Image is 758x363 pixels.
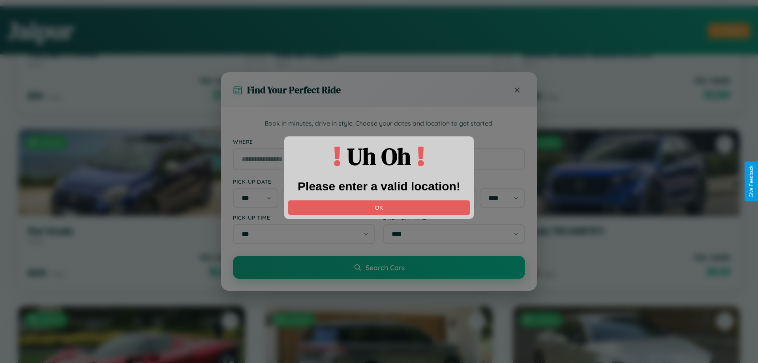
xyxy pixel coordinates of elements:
[366,263,405,272] span: Search Cars
[233,138,525,145] label: Where
[383,214,525,221] label: Drop-off Time
[233,118,525,129] p: Book in minutes, drive in style. Choose your dates and location to get started.
[247,83,341,96] h3: Find Your Perfect Ride
[233,178,375,185] label: Pick-up Date
[383,178,525,185] label: Drop-off Date
[233,214,375,221] label: Pick-up Time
